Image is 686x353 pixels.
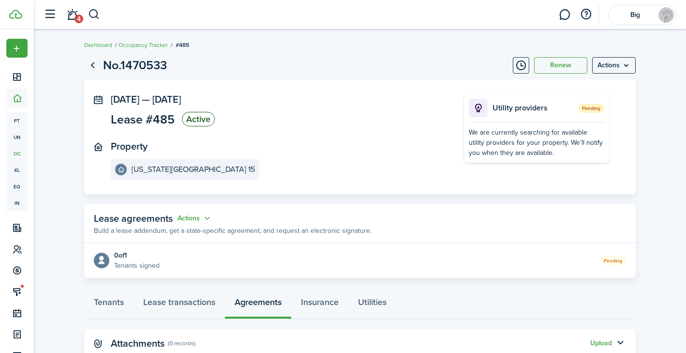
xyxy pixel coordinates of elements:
[6,112,28,129] a: pt
[94,211,173,226] span: Lease agreements
[6,129,28,145] a: un
[63,2,81,27] a: Notifications
[590,339,612,347] button: Upload
[612,335,628,352] button: Toggle accordion
[555,2,574,27] a: Messaging
[9,10,22,19] img: TenantCloud
[84,41,112,49] a: Dashboard
[84,57,101,74] a: Go back
[492,102,576,114] p: Utility providers
[348,290,396,319] a: Utilities
[513,57,529,74] button: Timeline
[41,5,59,24] button: Open sidebar
[111,92,139,107] span: [DATE]
[176,41,189,49] span: #485
[142,92,150,107] span: —
[592,57,636,74] menu-btn: Actions
[84,290,134,319] a: Tenants
[111,338,164,349] panel-main-title: Attachments
[578,6,594,23] button: Open resource center
[616,12,655,18] span: Big
[111,113,175,125] span: Lease #485
[600,256,626,265] status: Pending
[592,57,636,74] button: Open menu
[469,127,604,158] div: We are currently searching for available utility providers for your property. We’ll notify you wh...
[103,56,167,75] h1: No.1470533
[132,165,255,174] e-details-info-title: [US_STATE][GEOGRAPHIC_DATA] 15
[6,145,28,162] a: oc
[178,213,212,224] button: Open menu
[152,92,181,107] span: [DATE]
[658,7,674,23] img: Big
[6,39,28,58] button: Open menu
[182,112,215,126] status: Active
[88,6,100,23] button: Search
[6,178,28,195] a: eq
[6,195,28,211] a: in
[178,213,212,224] button: Actions
[168,339,195,348] panel-main-subtitle: (0 records)
[578,104,604,113] span: Pending
[111,141,148,152] panel-main-title: Property
[291,290,348,319] a: Insurance
[114,261,160,271] p: Tenants signed
[114,250,160,261] div: 0 of 1
[119,41,168,49] a: Occupancy Tracker
[94,226,372,236] p: Build a lease addendum, get a state-specific agreement, and request an electronic signature.
[134,290,225,319] a: Lease transactions
[534,57,587,74] button: Renew
[75,15,83,23] span: 4
[6,162,28,178] a: kl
